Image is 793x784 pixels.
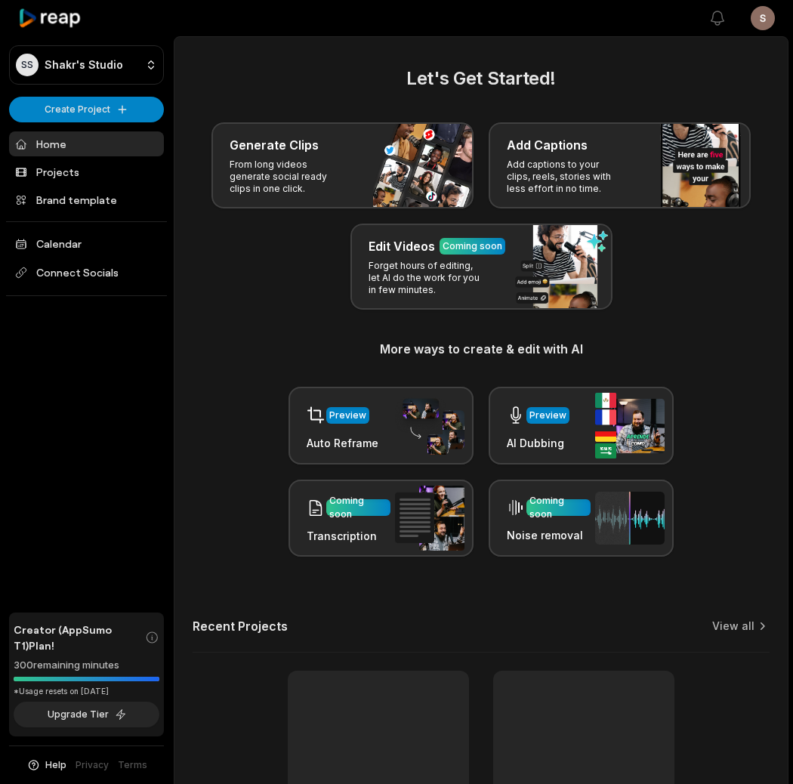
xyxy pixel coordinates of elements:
[14,622,145,653] span: Creator (AppSumo T1) Plan!
[193,619,288,634] h2: Recent Projects
[307,435,378,451] h3: Auto Reframe
[16,54,39,76] div: SS
[76,758,109,772] a: Privacy
[507,159,624,195] p: Add captions to your clips, reels, stories with less effort in no time.
[9,97,164,122] button: Create Project
[329,494,387,521] div: Coming soon
[507,435,569,451] h3: AI Dubbing
[9,231,164,256] a: Calendar
[230,136,319,154] h3: Generate Clips
[395,486,464,551] img: transcription.png
[595,393,665,458] img: ai_dubbing.png
[595,492,665,544] img: noise_removal.png
[329,409,366,422] div: Preview
[395,397,464,455] img: auto_reframe.png
[307,528,390,544] h3: Transcription
[193,65,770,92] h2: Let's Get Started!
[369,260,486,296] p: Forget hours of editing, let AI do the work for you in few minutes.
[118,758,147,772] a: Terms
[14,686,159,697] div: *Usage resets on [DATE]
[230,159,347,195] p: From long videos generate social ready clips in one click.
[9,259,164,286] span: Connect Socials
[14,702,159,727] button: Upgrade Tier
[14,658,159,673] div: 300 remaining minutes
[9,131,164,156] a: Home
[26,758,66,772] button: Help
[45,758,66,772] span: Help
[712,619,754,634] a: View all
[507,527,591,543] h3: Noise removal
[529,494,588,521] div: Coming soon
[9,159,164,184] a: Projects
[369,237,435,255] h3: Edit Videos
[9,187,164,212] a: Brand template
[443,239,502,253] div: Coming soon
[193,340,770,358] h3: More ways to create & edit with AI
[507,136,588,154] h3: Add Captions
[45,58,123,72] p: Shakr's Studio
[529,409,566,422] div: Preview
